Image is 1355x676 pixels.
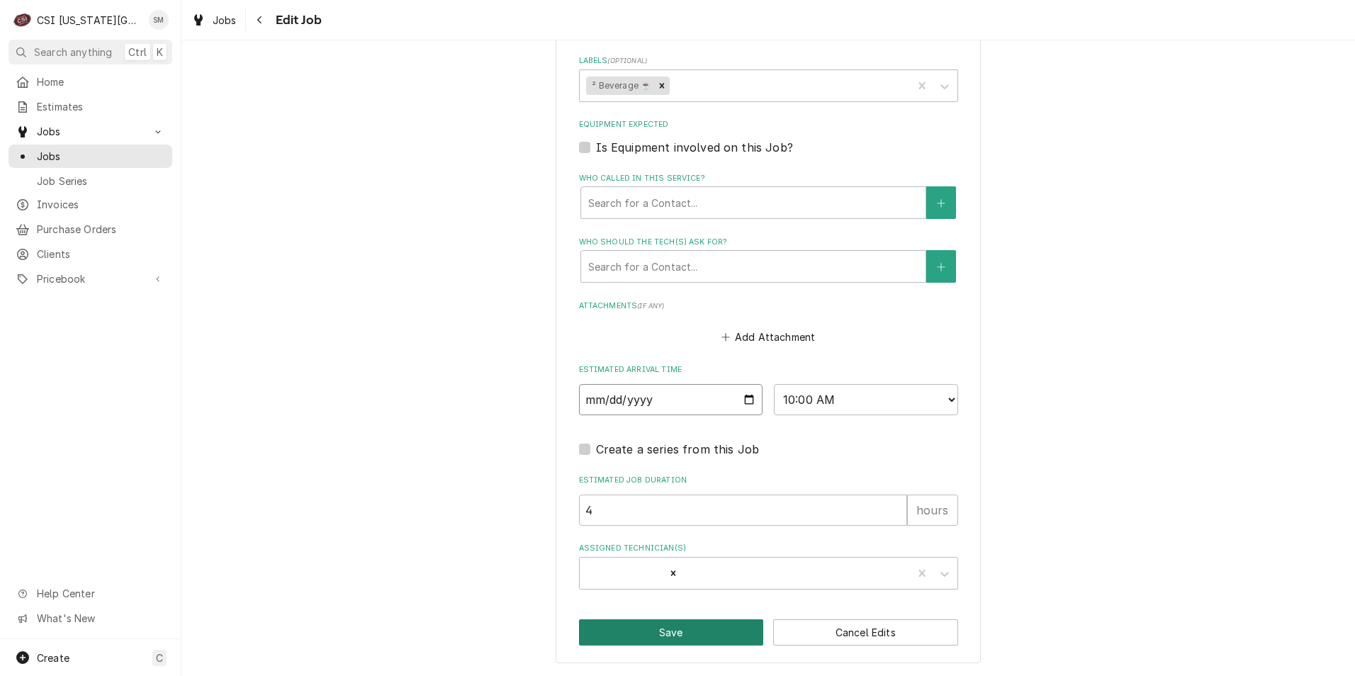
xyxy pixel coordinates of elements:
div: Remove ² Beverage ☕️ [654,77,670,95]
a: Jobs [186,9,242,32]
div: Labels [579,55,958,101]
label: Estimated Job Duration [579,475,958,486]
div: Estimated Job Duration [579,475,958,525]
span: Ctrl [128,45,147,60]
input: Date [579,384,763,415]
span: Create [37,652,69,664]
span: Clients [37,247,165,261]
div: Who should the tech(s) ask for? [579,237,958,283]
label: Is Equipment involved on this Job? [596,139,793,156]
div: Button Group [579,619,958,646]
span: ( if any ) [637,302,664,310]
a: Clients [9,242,172,266]
button: Search anythingCtrlK [9,40,172,64]
span: Invoices [37,197,165,212]
label: Equipment Expected [579,119,958,130]
div: Sean Mckelvey's Avatar [149,10,169,30]
span: Jobs [213,13,237,28]
span: C [156,650,163,665]
span: Jobs [37,124,144,139]
a: Go to Pricebook [9,267,172,291]
a: Purchase Orders [9,218,172,241]
span: Jobs [37,149,165,164]
a: Home [9,70,172,94]
label: Who should the tech(s) ask for? [579,237,958,248]
label: Labels [579,55,958,67]
div: ² Beverage ☕️ [586,77,654,95]
button: Add Attachment [719,327,818,347]
label: Attachments [579,300,958,312]
button: Cancel Edits [773,619,958,646]
span: K [157,45,163,60]
div: SM [149,10,169,30]
a: Jobs [9,145,172,168]
label: Assigned Technician(s) [579,543,958,554]
span: Edit Job [271,11,322,30]
span: Help Center [37,586,164,601]
div: Who called in this service? [579,173,958,219]
span: Purchase Orders [37,222,165,237]
div: CSI [US_STATE][GEOGRAPHIC_DATA] [37,13,141,28]
span: Job Series [37,174,165,188]
div: Assigned Technician(s) [579,543,958,589]
button: Create New Contact [926,250,956,283]
button: Save [579,619,764,646]
span: ( optional ) [607,57,647,64]
button: Navigate back [249,9,271,31]
select: Time Select [774,384,958,415]
div: [PERSON_NAME] [586,564,665,582]
a: Invoices [9,193,172,216]
a: Estimates [9,95,172,118]
div: CSI Kansas City's Avatar [13,10,33,30]
span: Search anything [34,45,112,60]
div: Equipment Expected [579,119,958,155]
div: Button Group Row [579,619,958,646]
label: Create a series from this Job [596,441,760,458]
div: Estimated Arrival Time [579,364,958,415]
div: Remove Sean Mckelvey [665,564,681,582]
span: Estimates [37,99,165,114]
svg: Create New Contact [937,198,945,208]
svg: Create New Contact [937,262,945,272]
div: Attachments [579,300,958,347]
a: Job Series [9,169,172,193]
a: Go to Jobs [9,120,172,143]
span: What's New [37,611,164,626]
span: Pricebook [37,271,144,286]
a: Go to Help Center [9,582,172,605]
div: hours [907,495,958,526]
a: Go to What's New [9,607,172,630]
div: C [13,10,33,30]
span: Home [37,74,165,89]
label: Estimated Arrival Time [579,364,958,376]
label: Who called in this service? [579,173,958,184]
button: Create New Contact [926,186,956,219]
